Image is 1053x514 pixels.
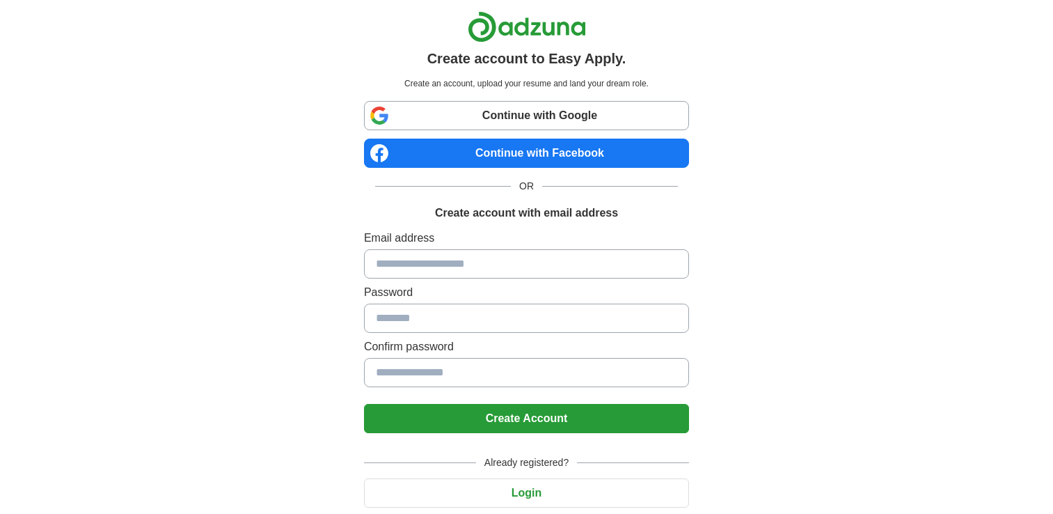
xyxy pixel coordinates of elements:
[364,487,689,499] a: Login
[364,284,689,301] label: Password
[476,455,577,470] span: Already registered?
[364,478,689,508] button: Login
[468,11,586,42] img: Adzuna logo
[364,404,689,433] button: Create Account
[511,179,542,194] span: OR
[364,338,689,355] label: Confirm password
[364,101,689,130] a: Continue with Google
[435,205,618,221] h1: Create account with email address
[364,230,689,247] label: Email address
[364,139,689,168] a: Continue with Facebook
[427,48,626,69] h1: Create account to Easy Apply.
[367,77,686,90] p: Create an account, upload your resume and land your dream role.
